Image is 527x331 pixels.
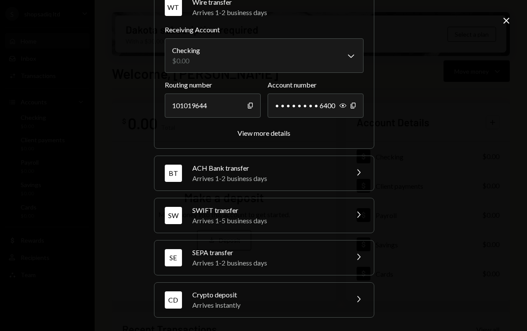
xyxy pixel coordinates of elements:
div: Arrives 1-2 business days [192,173,343,184]
div: Arrives 1-2 business days [192,7,364,18]
div: Arrives 1-5 business days [192,215,343,226]
div: CD [165,291,182,309]
button: View more details [237,129,290,138]
label: Routing number [165,80,261,90]
div: View more details [237,129,290,137]
div: Crypto deposit [192,290,343,300]
div: SEPA transfer [192,247,343,258]
button: SESEPA transferArrives 1-2 business days [154,240,374,275]
div: ACH Bank transfer [192,163,343,173]
label: Receiving Account [165,25,364,35]
div: Arrives instantly [192,300,343,310]
label: Account number [268,80,364,90]
div: Arrives 1-2 business days [192,258,343,268]
div: • • • • • • • • 6400 [268,94,364,118]
div: SW [165,207,182,224]
button: BTACH Bank transferArrives 1-2 business days [154,156,374,190]
div: BT [165,165,182,182]
div: SWIFT transfer [192,205,343,215]
button: SWSWIFT transferArrives 1-5 business days [154,198,374,233]
div: 101019644 [165,94,261,118]
button: CDCrypto depositArrives instantly [154,283,374,317]
div: SE [165,249,182,266]
div: WTWire transferArrives 1-2 business days [165,25,364,138]
button: Receiving Account [165,38,364,73]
